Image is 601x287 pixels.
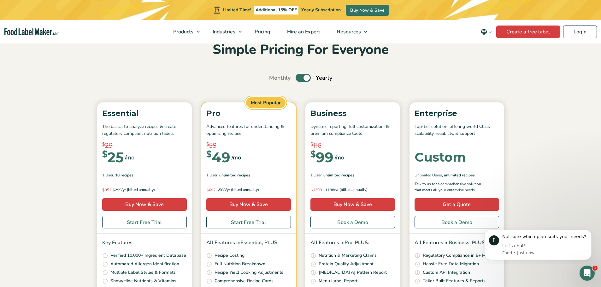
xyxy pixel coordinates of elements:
[246,20,277,43] a: Pricing
[253,28,271,35] span: Pricing
[232,153,241,162] span: /mo
[206,239,291,247] p: All Features in , PLUS:
[206,187,209,192] span: $
[415,239,499,247] p: All Features in , PLUS:
[215,261,265,267] p: Full Nutrition Breakdown
[110,278,176,284] p: Show/Hide Nutrients & Vitamins
[217,172,250,178] span: , Unlimited Recipes
[102,123,187,137] p: The basics to analyze recipes & create regulatory compliant nutrition labels
[319,252,377,259] p: Nutrition & Marketing Claims
[206,172,217,178] span: 1 User
[102,187,105,192] span: $
[475,224,601,264] iframe: Intercom notifications message
[415,123,499,137] p: Top-tier solution, offering world Class scalability, reliability, & support
[310,172,321,178] span: 1 User
[110,252,186,259] p: Verified 10,000+ Ingredient Database
[335,28,362,35] span: Resources
[334,187,368,193] span: /yr (billed annually)
[310,187,334,193] span: 1188
[102,216,187,228] a: Start Free Trial
[279,20,327,43] a: Hire an Expert
[206,187,215,192] del: 692
[102,172,113,178] span: 1 User
[4,28,59,36] a: Food Label Maker homepage
[204,20,245,43] a: Industries
[423,252,498,259] p: Regulatory Compliance in 8+ Markets
[496,26,560,38] a: Create a free label
[113,172,133,178] span: , 10 Recipes
[423,278,486,284] p: Tailor Built Features & Reports
[423,261,479,267] p: Hassle Free Data Migration
[102,107,187,119] p: Essential
[310,141,313,148] span: $
[415,107,499,119] p: Enterprise
[310,198,395,211] a: Buy Now & Save
[206,150,230,164] div: 49
[310,123,395,137] p: Dynamic reporting, full customization, & premium compliance tools
[206,187,226,193] span: 588
[216,187,219,192] span: $
[563,26,597,38] a: Login
[110,261,179,267] p: Automated Allergen Identification
[476,26,496,38] button: Change language
[206,150,212,158] span: $
[345,239,352,246] span: Pro
[215,252,245,259] p: Recipe Costing
[415,198,499,211] a: Get a Quote
[110,269,176,276] p: Multiple Label Styles & Formats
[415,172,442,178] span: Unlimited Users
[206,107,291,119] p: Pro
[346,5,389,16] a: Buy Now & Save
[206,198,291,211] a: Buy Now & Save
[316,74,332,82] span: Yearly
[206,216,291,228] a: Start Free Trial
[313,141,321,150] span: 116
[226,187,259,193] span: /yr (billed annually)
[310,107,395,119] p: Business
[102,141,105,148] span: $
[102,150,108,158] span: $
[269,74,291,82] span: Monthly
[254,6,298,14] span: Additional 15% OFF
[245,96,286,109] span: Most Popular
[206,123,291,137] p: Advanced features for understanding & optimizing recipes
[121,187,155,193] span: /yr (billed annually)
[105,141,113,150] span: 29
[415,181,487,193] p: Talk to us for a comprehensive solution that meets all your enterprise needs
[580,266,595,281] iframe: Intercom live chat
[102,150,124,164] div: 25
[319,261,374,267] p: Protein Quality Adjustment
[310,187,313,192] span: $
[112,187,115,192] span: $
[240,239,262,246] span: Essential
[319,269,387,276] p: [MEDICAL_DATA] Pattern Report
[206,141,209,148] span: $
[102,187,111,192] del: 352
[335,153,344,162] span: /mo
[310,187,322,192] del: 1398
[323,187,325,192] span: $
[310,216,395,228] a: Book a Demo
[301,7,341,13] span: Yearly Subscription
[94,41,507,59] h2: Simple Pricing For Everyone
[296,74,311,82] label: Toggle
[442,172,475,178] span: , Unlimited Recipes
[223,7,251,13] span: Limited Time!
[321,172,354,178] span: , Unlimited Recipes
[125,153,134,162] span: /mo
[102,239,187,247] p: Key Features:
[415,151,466,164] div: Custom
[102,198,187,211] a: Buy Now & Save
[215,278,274,284] p: Comprehensive Recipe Cards
[211,28,236,35] span: Industries
[310,150,316,158] span: $
[102,187,121,193] span: 299
[415,216,499,228] a: Book a Demo
[215,269,283,276] p: Recipe Yield Cooking Adjustments
[171,28,194,35] span: Products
